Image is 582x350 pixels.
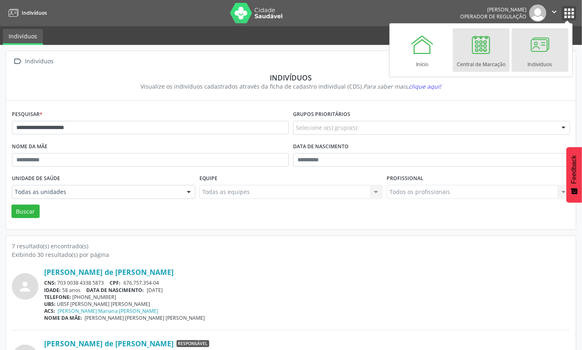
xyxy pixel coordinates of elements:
span: TELEFONE: [44,294,71,301]
span: IDADE: [44,287,61,294]
button: Buscar [11,205,40,218]
span: ACS: [44,308,55,314]
a: Indivíduos [512,28,569,72]
button: Feedback - Mostrar pesquisa [566,147,582,203]
div: 7 resultado(s) encontrado(s) [12,242,570,250]
div: Exibindo 30 resultado(s) por página [12,250,570,259]
span: CPF: [110,279,121,286]
label: Pesquisar [12,108,43,121]
span: Feedback [571,155,578,184]
span: Responsável [177,340,209,348]
div: UBSF [PERSON_NAME] [PERSON_NAME] [44,301,570,308]
span: [PERSON_NAME] [PERSON_NAME] [PERSON_NAME] [85,314,205,321]
div: Visualize os indivíduos cadastrados através da ficha de cadastro individual (CDS). [18,82,564,91]
a: Indivíduos [6,6,47,20]
a: [PERSON_NAME] de [PERSON_NAME] [44,339,174,348]
span: Indivíduos [22,9,47,16]
label: Nome da mãe [12,140,47,153]
div: Indivíduos [18,73,564,82]
i: person [18,279,33,294]
button: apps [562,6,576,20]
span: UBS: [44,301,56,308]
label: Profissional [387,172,423,185]
div: [PERSON_NAME] [460,6,526,13]
i:  [550,7,559,16]
a: [PERSON_NAME] de [PERSON_NAME] [44,268,174,276]
div: 58 anos [44,287,570,294]
a:  Indivíduos [12,56,55,67]
span: Operador de regulação [460,13,526,20]
a: Central de Marcação [453,28,510,72]
i:  [12,56,24,67]
a: [PERSON_NAME] Mariana [PERSON_NAME] [58,308,159,314]
button:  [546,4,562,22]
span: Todas as unidades [15,188,179,196]
span: DATA DE NASCIMENTO: [87,287,144,294]
i: Para saber mais, [364,82,441,90]
img: img [529,4,546,22]
div: Indivíduos [24,56,55,67]
label: Unidade de saúde [12,172,60,185]
a: Indivíduos [3,29,43,45]
div: 703 0038 4338 5873 [44,279,570,286]
span: NOME DA MÃE: [44,314,82,321]
span: Selecione o(s) grupo(s) [296,123,357,132]
span: CNS: [44,279,56,286]
label: Data de nascimento [293,140,349,153]
span: clique aqui! [409,82,441,90]
a: Início [394,28,451,72]
div: [PHONE_NUMBER] [44,294,570,301]
label: Grupos prioritários [293,108,350,121]
label: Equipe [199,172,218,185]
span: [DATE] [147,287,163,294]
span: 676.757.354-04 [123,279,159,286]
